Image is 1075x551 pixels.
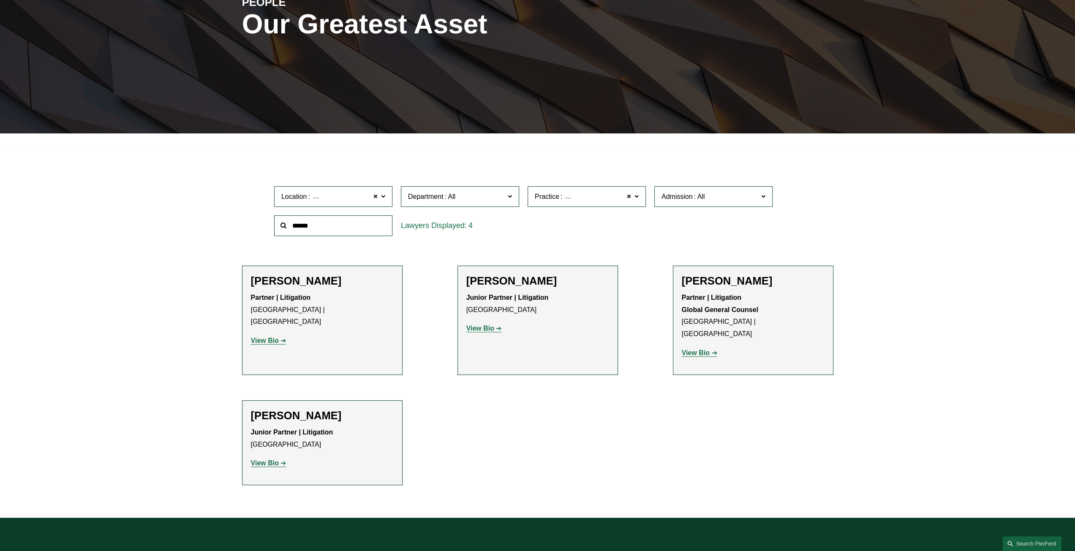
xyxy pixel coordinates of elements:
[251,459,286,467] a: View Bio
[251,459,279,467] strong: View Bio
[251,409,394,422] h2: [PERSON_NAME]
[251,274,394,288] h2: [PERSON_NAME]
[251,337,279,344] strong: View Bio
[466,325,502,332] a: View Bio
[466,292,609,316] p: [GEOGRAPHIC_DATA]
[408,193,444,200] span: Department
[682,349,717,356] a: View Bio
[682,292,825,340] p: [GEOGRAPHIC_DATA] | [GEOGRAPHIC_DATA]
[535,193,559,200] span: Practice
[682,274,825,288] h2: [PERSON_NAME]
[242,9,636,40] h1: Our Greatest Asset
[468,221,473,230] span: 4
[251,429,333,436] strong: Junior Partner | Litigation
[563,191,677,202] span: White Collar Defense & Investigations
[281,193,307,200] span: Location
[251,294,310,301] strong: Partner | Litigation
[466,325,494,332] strong: View Bio
[311,191,382,202] span: [GEOGRAPHIC_DATA]
[466,294,549,301] strong: Junior Partner | Litigation
[251,337,286,344] a: View Bio
[682,294,758,313] strong: Partner | Litigation Global General Counsel
[682,349,710,356] strong: View Bio
[251,426,394,451] p: [GEOGRAPHIC_DATA]
[251,292,394,328] p: [GEOGRAPHIC_DATA] | [GEOGRAPHIC_DATA]
[1002,536,1061,551] a: Search this site
[661,193,693,200] span: Admission
[466,274,609,288] h2: [PERSON_NAME]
